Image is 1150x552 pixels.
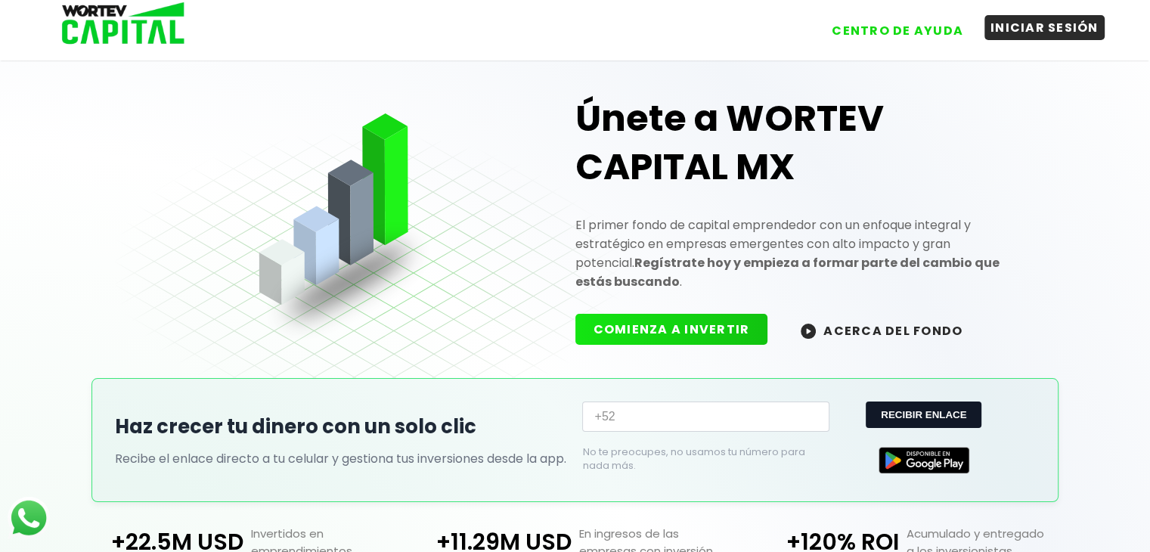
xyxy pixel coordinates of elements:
[984,15,1105,40] button: INICIAR SESIÓN
[582,445,804,473] p: No te preocupes, no usamos tu número para nada más.
[801,324,816,339] img: wortev-capital-acerca-del-fondo
[115,412,567,442] h2: Haz crecer tu dinero con un solo clic
[8,497,50,539] img: logos_whatsapp-icon.242b2217.svg
[575,216,1035,291] p: El primer fondo de capital emprendedor con un enfoque integral y estratégico en empresas emergent...
[575,314,768,345] button: COMIENZA A INVERTIR
[783,314,981,346] button: ACERCA DEL FONDO
[826,18,969,43] button: CENTRO DE AYUDA
[115,449,567,468] p: Recibe el enlace directo a tu celular y gestiona tus inversiones desde la app.
[575,254,1000,290] strong: Regístrate hoy y empieza a formar parte del cambio que estás buscando
[879,447,969,473] img: Google Play
[575,95,1035,191] h1: Únete a WORTEV CAPITAL MX
[575,321,783,338] a: COMIENZA A INVERTIR
[866,402,981,428] button: RECIBIR ENLACE
[811,7,969,43] a: CENTRO DE AYUDA
[969,7,1105,43] a: INICIAR SESIÓN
